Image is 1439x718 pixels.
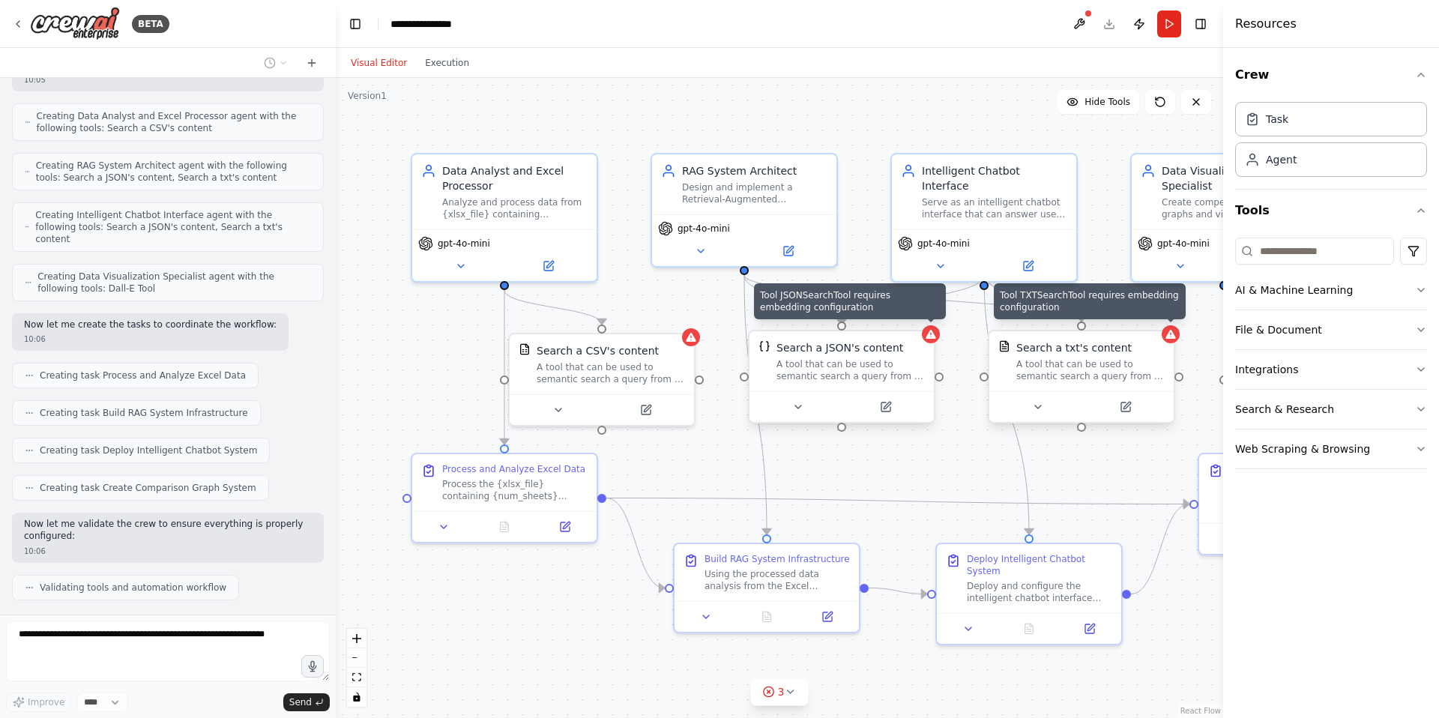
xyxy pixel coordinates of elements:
[300,54,324,72] button: Start a new chat
[967,553,1112,577] div: Deploy Intelligent Chatbot System
[890,153,1078,283] div: Intelligent Chatbot InterfaceServe as an intelligent chatbot interface that can answer user quest...
[967,580,1112,604] div: Deploy and configure the intelligent chatbot interface using the established RAG system. Implemen...
[735,608,799,626] button: No output available
[132,15,169,33] div: BETA
[678,223,730,235] span: gpt-4o-mini
[24,546,312,557] div: 10:06
[347,629,366,648] button: zoom in
[30,7,120,40] img: Logo
[988,333,1175,426] div: Tool TXTSearchTool requires embedding configurationTXTSearchToolSearch a txt's contentA tool that...
[1016,340,1132,355] div: Search a txt's content
[682,181,827,205] div: Design and implement a Retrieval-Augmented Generation (RAG) system using the processed company da...
[1266,152,1297,167] div: Agent
[754,283,946,319] div: Tool JSONSearchTool requires embedding configuration
[748,333,935,426] div: Tool JSONSearchTool requires embedding configurationJSONSearchToolSearch a JSON's contentA tool t...
[345,13,366,34] button: Hide left sidebar
[506,257,591,275] button: Open in side panel
[1235,429,1427,468] button: Web Scraping & Browsing
[1235,350,1427,389] button: Integrations
[258,54,294,72] button: Switch to previous chat
[1235,271,1427,310] button: AI & Machine Learning
[1130,153,1318,283] div: Data Visualization SpecialistCreate compelling comparison graphs and visualizations between {comp...
[751,678,809,706] button: 3
[998,340,1010,352] img: TXTSearchTool
[998,620,1061,638] button: No output available
[986,257,1070,275] button: Open in side panel
[35,209,311,245] span: Creating Intelligent Chatbot Interface agent with the following tools: Search a JSON's content, S...
[1162,163,1307,193] div: Data Visualization Specialist
[1083,398,1168,416] button: Open in side panel
[1190,13,1211,34] button: Hide right sidebar
[682,163,827,178] div: RAG System Architect
[651,153,838,268] div: RAG System ArchitectDesign and implement a Retrieval-Augmented Generation (RAG) system using the ...
[40,369,246,381] span: Creating task Process and Analyze Excel Data
[705,553,850,565] div: Build RAG System Infrastructure
[442,478,588,502] div: Process the {xlsx_file} containing {num_sheets} sheets with data from {company1} and {company2}. ...
[673,543,860,633] div: Build RAG System InfrastructureUsing the processed data analysis from the Excel processing task, ...
[24,334,277,345] div: 10:06
[1235,15,1297,33] h4: Resources
[1084,96,1130,108] span: Hide Tools
[40,407,248,419] span: Creating task Build RAG System Infrastructure
[776,358,925,382] div: A tool that can be used to semantic search a query from a JSON's content.
[37,271,311,295] span: Creating Data Visualization Specialist agent with the following tools: Dall-E Tool
[442,163,588,193] div: Data Analyst and Excel Processor
[411,153,598,283] div: Data Analyst and Excel ProcessorAnalyze and process data from {xlsx_file} containing {num_sheets}...
[537,343,659,358] div: Search a CSV's content
[24,319,277,331] p: Now let me create the tasks to coordinate the workflow:
[442,196,588,220] div: Analyze and process data from {xlsx_file} containing {num_sheets} sheets with data from two compa...
[705,568,850,592] div: Using the processed data analysis from the Excel processing task, design and implement a comprehe...
[40,582,226,594] span: Validating tools and automation workflow
[843,398,928,416] button: Open in side panel
[28,696,64,708] span: Improve
[348,90,387,102] div: Version 1
[869,581,927,602] g: Edge from 1caa84dd-7c2f-45f4-a7ce-eab8d27d7f23 to 025f3165-fdd1-46fd-a384-4f63e326b9b9
[1157,238,1210,250] span: gpt-4o-mini
[1162,196,1307,220] div: Create compelling comparison graphs and visualizations between {company1} and {company2} when req...
[390,16,468,31] nav: breadcrumb
[342,54,416,72] button: Visual Editor
[1235,232,1427,481] div: Tools
[6,693,71,712] button: Improve
[1131,497,1189,602] g: Edge from 025f3165-fdd1-46fd-a384-4f63e326b9b9 to 58b8c9ba-c5a1-42a1-99fe-48725a9cebfb
[347,629,366,707] div: React Flow controls
[1235,390,1427,429] button: Search & Research
[1266,112,1288,127] div: Task
[442,463,585,475] div: Process and Analyze Excel Data
[746,242,830,260] button: Open in side panel
[935,543,1123,645] div: Deploy Intelligent Chatbot SystemDeploy and configure the intelligent chatbot interface using the...
[519,343,531,355] img: CSVSearchTool
[497,290,512,444] g: Edge from e5ba8cef-6bb9-4c1b-8504-7730b499f297 to b052b7b3-e740-4fb7-9673-785d795475ac
[497,290,609,325] g: Edge from e5ba8cef-6bb9-4c1b-8504-7730b499f297 to e2e2425b-260b-452f-be60-bde2240742e5
[1235,190,1427,232] button: Tools
[977,275,1037,534] g: Edge from 4aa6bee5-230f-4116-b141-cd8c20360a75 to 025f3165-fdd1-46fd-a384-4f63e326b9b9
[977,275,1089,322] g: Edge from 4aa6bee5-230f-4116-b141-cd8c20360a75 to 5f811646-a9ec-4a83-94fa-198363195bab
[537,361,685,385] div: A tool that can be used to semantic search a query from a CSV's content.
[36,160,311,184] span: Creating RAG System Architect agent with the following tools: Search a JSON's content, Search a t...
[922,196,1067,220] div: Serve as an intelligent chatbot interface that can answer user questions about {company1} and {co...
[1235,96,1427,189] div: Crew
[606,491,1189,512] g: Edge from b052b7b3-e740-4fb7-9673-785d795475ac to 58b8c9ba-c5a1-42a1-99fe-48725a9cebfb
[24,74,312,85] div: 10:05
[416,54,478,72] button: Execution
[411,453,598,543] div: Process and Analyze Excel DataProcess the {xlsx_file} containing {num_sheets} sheets with data fr...
[778,684,785,699] span: 3
[1235,310,1427,349] button: File & Document
[347,648,366,668] button: zoom out
[606,491,665,596] g: Edge from b052b7b3-e740-4fb7-9673-785d795475ac to 1caa84dd-7c2f-45f4-a7ce-eab8d27d7f23
[1058,90,1139,114] button: Hide Tools
[289,696,312,708] span: Send
[1064,620,1115,638] button: Open in side panel
[347,687,366,707] button: toggle interactivity
[994,283,1186,319] div: Tool TXTSearchTool requires embedding configuration
[37,110,311,134] span: Creating Data Analyst and Excel Processor agent with the following tools: Search a CSV's content
[917,238,970,250] span: gpt-4o-mini
[283,693,330,711] button: Send
[473,518,537,536] button: No output available
[603,401,688,419] button: Open in side panel
[539,518,591,536] button: Open in side panel
[801,608,853,626] button: Open in side panel
[508,333,696,426] div: CSVSearchToolSearch a CSV's contentA tool that can be used to semantic search a query from a CSV'...
[347,668,366,687] button: fit view
[1235,54,1427,96] button: Crew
